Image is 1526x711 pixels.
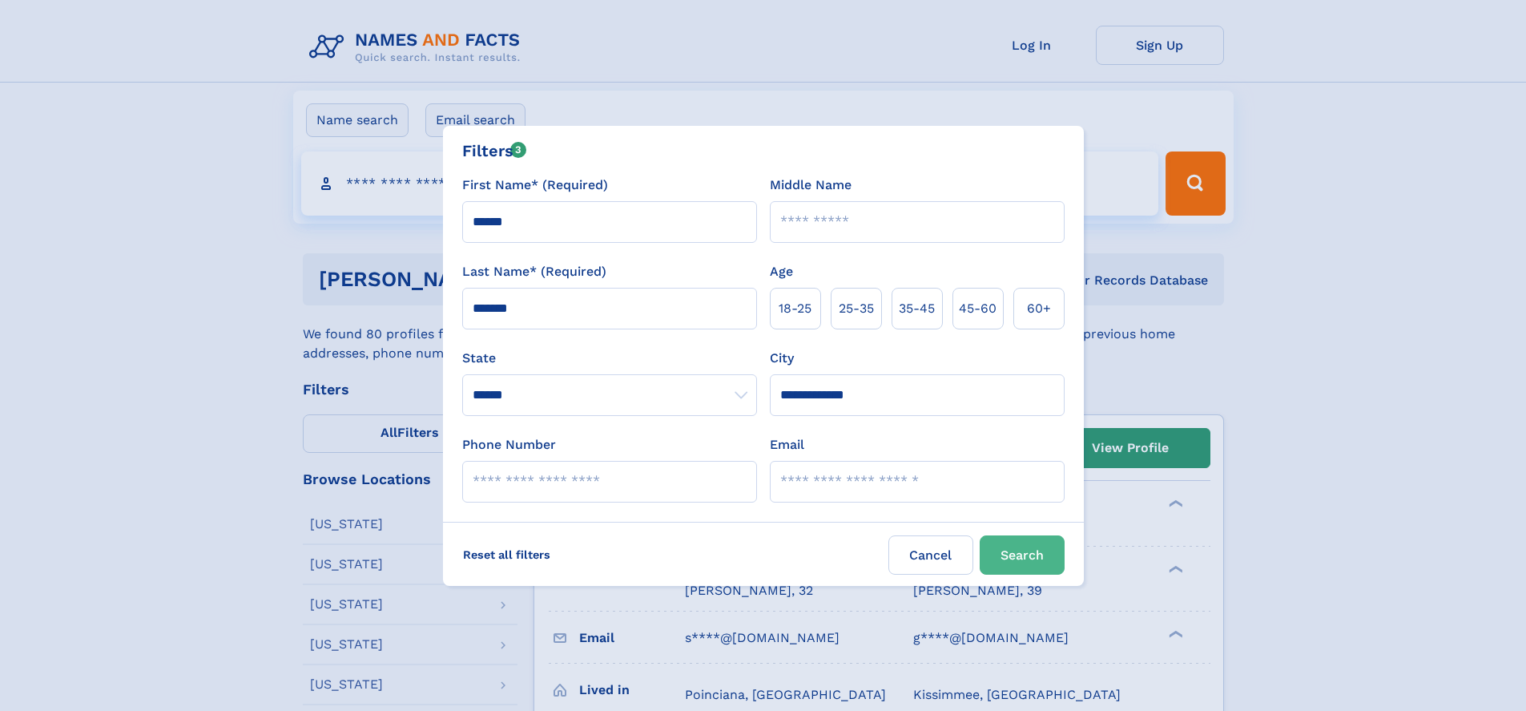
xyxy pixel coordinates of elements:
label: First Name* (Required) [462,176,608,195]
span: 45‑60 [959,299,997,318]
span: 35‑45 [899,299,935,318]
span: 60+ [1027,299,1051,318]
span: 25‑35 [839,299,874,318]
label: City [770,349,794,368]
label: Last Name* (Required) [462,262,606,281]
button: Search [980,535,1065,575]
span: 18‑25 [779,299,811,318]
label: Cancel [888,535,973,575]
label: Middle Name [770,176,852,195]
label: State [462,349,757,368]
label: Age [770,262,793,281]
label: Phone Number [462,435,556,454]
label: Reset all filters [453,535,561,574]
div: Filters [462,139,527,163]
label: Email [770,435,804,454]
